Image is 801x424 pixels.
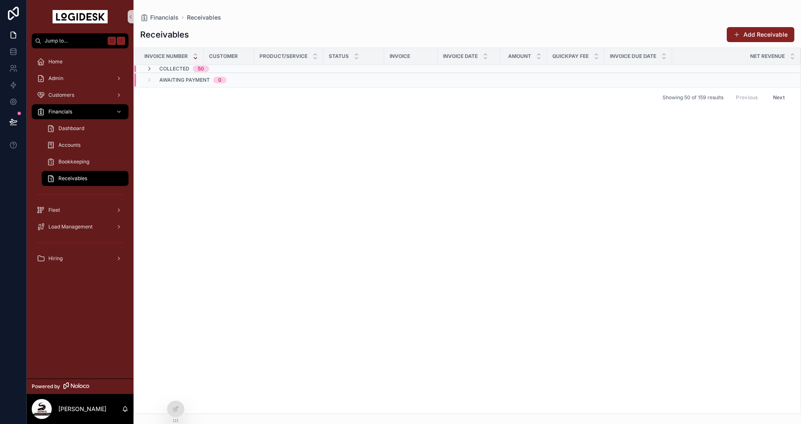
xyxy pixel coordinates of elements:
[198,65,204,72] div: 50
[42,138,128,153] a: Accounts
[48,255,63,262] span: Hiring
[140,13,179,22] a: Financials
[32,203,128,218] a: Fleet
[48,92,74,98] span: Customers
[42,154,128,169] a: Bookkeeping
[552,53,589,60] span: Quickpay Fee
[727,27,794,42] button: Add Receivable
[42,121,128,136] a: Dashboard
[58,142,81,148] span: Accounts
[32,104,128,119] a: Financials
[45,38,104,44] span: Jump to...
[32,219,128,234] a: Load Management
[27,48,133,277] div: scrollable content
[58,175,87,182] span: Receivables
[259,53,307,60] span: Product/Service
[159,77,210,83] span: Awaiting Payment
[118,38,124,44] span: K
[390,53,410,60] span: Invoice
[767,91,791,104] button: Next
[32,71,128,86] a: Admin
[48,223,93,230] span: Load Management
[508,53,531,60] span: Amount
[48,75,63,82] span: Admin
[610,53,656,60] span: Invoice Due Date
[53,10,108,23] img: App logo
[329,53,349,60] span: Status
[750,53,785,60] span: Net Revenue
[32,251,128,266] a: Hiring
[48,207,60,213] span: Fleet
[187,13,221,22] a: Receivables
[32,383,60,390] span: Powered by
[144,53,188,60] span: Invoice Number
[443,53,478,60] span: Invoice Date
[48,108,72,115] span: Financials
[159,65,189,72] span: Collected
[150,13,179,22] span: Financials
[662,94,723,101] span: Showing 50 of 159 results
[32,33,128,48] button: Jump to...K
[42,171,128,186] a: Receivables
[218,77,222,83] div: 0
[209,53,238,60] span: Customer
[58,125,84,132] span: Dashboard
[58,405,106,413] p: [PERSON_NAME]
[32,54,128,69] a: Home
[58,158,89,165] span: Bookkeeping
[48,58,63,65] span: Home
[32,88,128,103] a: Customers
[27,379,133,394] a: Powered by
[140,29,189,40] h1: Receivables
